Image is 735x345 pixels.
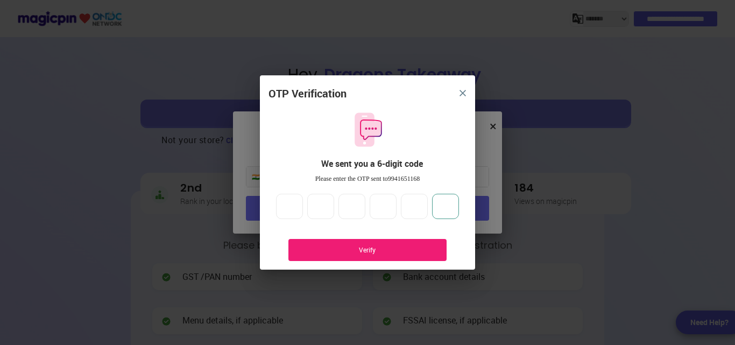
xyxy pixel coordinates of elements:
[268,174,467,184] div: Please enter the OTP sent to 9941651168
[349,111,386,148] img: otpMessageIcon.11fa9bf9.svg
[277,158,467,170] div: We sent you a 6-digit code
[268,86,347,102] div: OTP Verification
[453,83,472,103] button: close
[460,90,466,96] img: 8zTxi7IzMsfkYqyYgBgfvSHvmzQA9juT1O3mhMgBDT8p5s20zMZ2JbefE1IEBlkXHwa7wAFxGwdILBLhkAAAAASUVORK5CYII=
[305,245,430,255] div: Verify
